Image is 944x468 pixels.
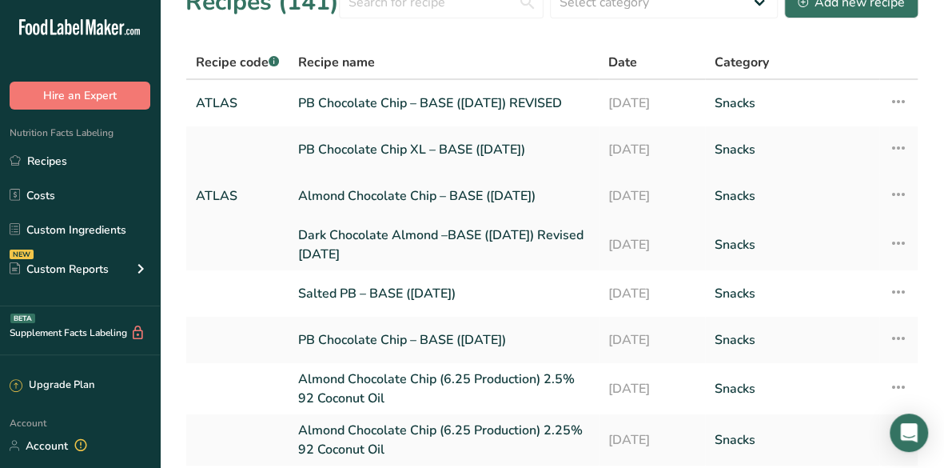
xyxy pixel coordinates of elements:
[715,226,870,264] a: Snacks
[608,277,695,310] a: [DATE]
[298,53,375,72] span: Recipe name
[715,53,769,72] span: Category
[715,323,870,357] a: Snacks
[715,86,870,120] a: Snacks
[298,226,589,264] a: Dark Chocolate Almond –BASE ([DATE]) Revised [DATE]
[298,323,589,357] a: PB Chocolate Chip – BASE ([DATE])
[298,277,589,310] a: Salted PB – BASE ([DATE])
[715,421,870,459] a: Snacks
[196,86,279,120] a: ATLAS
[298,133,589,166] a: PB Chocolate Chip XL – BASE ([DATE])
[10,261,109,278] div: Custom Reports
[196,179,279,213] a: ATLAS
[10,378,94,394] div: Upgrade Plan
[298,86,589,120] a: PB Chocolate Chip – BASE ([DATE]) REVISED
[608,133,695,166] a: [DATE]
[608,179,695,213] a: [DATE]
[10,250,34,259] div: NEW
[196,54,279,71] span: Recipe code
[715,277,870,310] a: Snacks
[298,421,589,459] a: Almond Chocolate Chip (6.25 Production) 2.25% 92 Coconut Oil
[298,370,589,408] a: Almond Chocolate Chip (6.25 Production) 2.5% 92 Coconut Oil
[715,179,870,213] a: Snacks
[890,414,928,452] div: Open Intercom Messenger
[608,226,695,264] a: [DATE]
[608,370,695,408] a: [DATE]
[608,323,695,357] a: [DATE]
[10,314,35,323] div: BETA
[10,82,150,110] button: Hire an Expert
[715,133,870,166] a: Snacks
[608,421,695,459] a: [DATE]
[298,179,589,213] a: Almond Chocolate Chip – BASE ([DATE])
[608,53,637,72] span: Date
[715,370,870,408] a: Snacks
[608,86,695,120] a: [DATE]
